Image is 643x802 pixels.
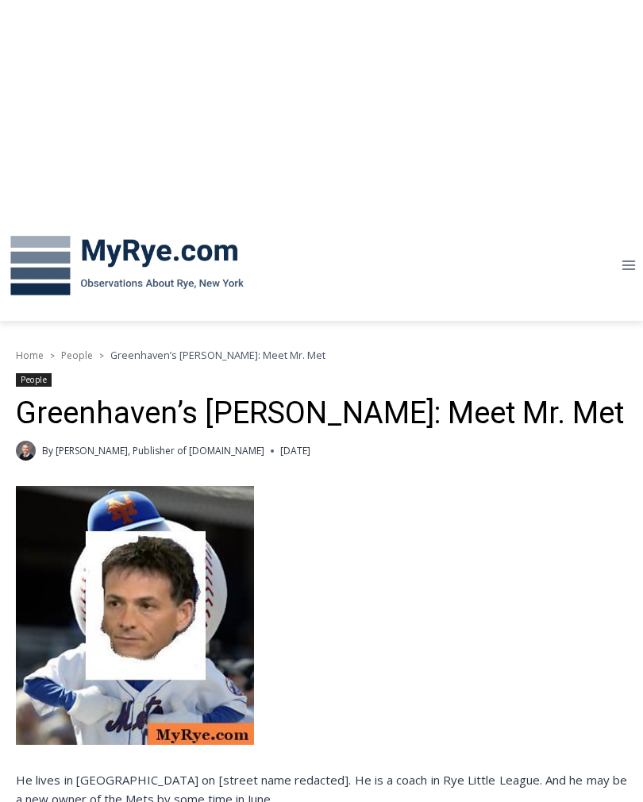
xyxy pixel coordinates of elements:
span: By [42,443,53,458]
a: Author image [16,441,36,461]
a: People [16,373,52,387]
a: Home [16,349,44,362]
span: Greenhaven’s [PERSON_NAME]: Meet Mr. Met [110,348,325,362]
span: > [99,350,104,361]
time: [DATE] [280,443,310,458]
a: People [61,349,93,362]
h1: Greenhaven’s [PERSON_NAME]: Meet Mr. Met [16,395,627,432]
span: > [50,350,55,361]
button: Open menu [614,253,643,278]
nav: Breadcrumbs [16,347,627,363]
a: [PERSON_NAME], Publisher of [DOMAIN_NAME] [56,444,264,457]
img: Mr met david einhorn [16,486,254,745]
